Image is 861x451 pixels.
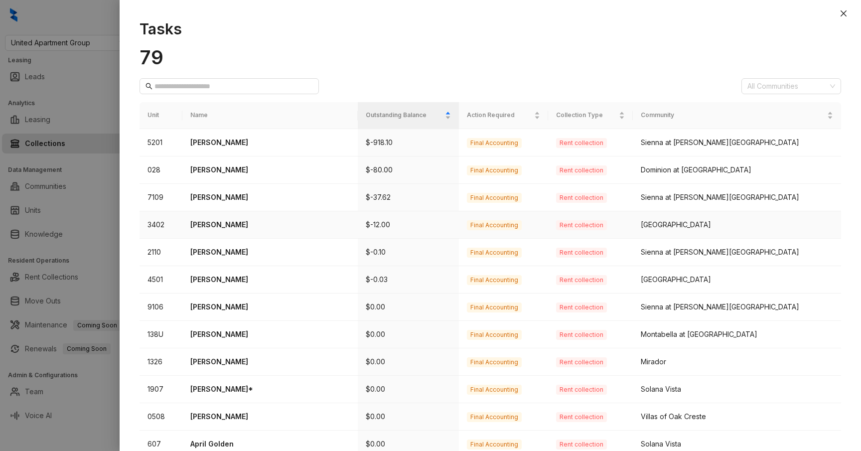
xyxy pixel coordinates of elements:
[140,20,841,38] h1: Tasks
[641,329,833,340] div: Montabella at [GEOGRAPHIC_DATA]
[467,330,522,340] span: Final Accounting
[641,356,833,367] div: Mirador
[145,83,152,90] span: search
[641,164,833,175] div: Dominion at [GEOGRAPHIC_DATA]
[140,211,182,239] td: 3402
[140,156,182,184] td: 028
[641,247,833,258] div: Sienna at [PERSON_NAME][GEOGRAPHIC_DATA]
[467,440,522,450] span: Final Accounting
[467,357,522,367] span: Final Accounting
[140,129,182,156] td: 5201
[467,302,522,312] span: Final Accounting
[366,411,451,422] p: $0.00
[641,301,833,312] div: Sienna at [PERSON_NAME][GEOGRAPHIC_DATA]
[467,165,522,175] span: Final Accounting
[190,356,350,367] p: [PERSON_NAME]
[140,294,182,321] td: 9106
[140,403,182,431] td: 0508
[190,247,350,258] p: [PERSON_NAME]
[140,266,182,294] td: 4501
[633,102,841,129] th: Community
[140,184,182,211] td: 7109
[556,357,607,367] span: Rent collection
[467,412,522,422] span: Final Accounting
[366,329,451,340] p: $0.00
[459,102,548,129] th: Action Required
[140,46,841,69] h1: 79
[190,137,350,148] p: [PERSON_NAME]
[556,440,607,450] span: Rent collection
[467,138,522,148] span: Final Accounting
[467,111,532,120] span: Action Required
[556,248,607,258] span: Rent collection
[641,411,833,422] div: Villas of Oak Creste
[467,193,522,203] span: Final Accounting
[556,193,607,203] span: Rent collection
[190,274,350,285] p: [PERSON_NAME]
[366,247,451,258] p: $-0.10
[140,239,182,266] td: 2110
[467,220,522,230] span: Final Accounting
[641,219,833,230] div: [GEOGRAPHIC_DATA]
[840,9,848,17] span: close
[190,192,350,203] p: [PERSON_NAME]
[556,412,607,422] span: Rent collection
[366,137,451,148] p: $-918.10
[467,385,522,395] span: Final Accounting
[140,321,182,348] td: 138U
[556,385,607,395] span: Rent collection
[556,302,607,312] span: Rent collection
[556,111,617,120] span: Collection Type
[140,348,182,376] td: 1326
[366,164,451,175] p: $-80.00
[366,192,451,203] p: $-37.62
[366,356,451,367] p: $0.00
[467,275,522,285] span: Final Accounting
[366,439,451,450] p: $0.00
[366,111,443,120] span: Outstanding Balance
[140,376,182,403] td: 1907
[556,165,607,175] span: Rent collection
[366,274,451,285] p: $-0.03
[641,439,833,450] div: Solana Vista
[838,7,850,19] button: Close
[641,274,833,285] div: [GEOGRAPHIC_DATA]
[556,275,607,285] span: Rent collection
[467,248,522,258] span: Final Accounting
[190,219,350,230] p: [PERSON_NAME]
[556,220,607,230] span: Rent collection
[190,164,350,175] p: [PERSON_NAME]
[190,439,350,450] p: April Golden
[366,384,451,395] p: $0.00
[548,102,633,129] th: Collection Type
[182,102,358,129] th: Name
[190,384,350,395] p: [PERSON_NAME]*
[556,330,607,340] span: Rent collection
[190,329,350,340] p: [PERSON_NAME]
[190,301,350,312] p: [PERSON_NAME]
[641,192,833,203] div: Sienna at [PERSON_NAME][GEOGRAPHIC_DATA]
[641,384,833,395] div: Solana Vista
[641,137,833,148] div: Sienna at [PERSON_NAME][GEOGRAPHIC_DATA]
[140,102,182,129] th: Unit
[366,301,451,312] p: $0.00
[556,138,607,148] span: Rent collection
[190,411,350,422] p: [PERSON_NAME]
[641,111,825,120] span: Community
[366,219,451,230] p: $-12.00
